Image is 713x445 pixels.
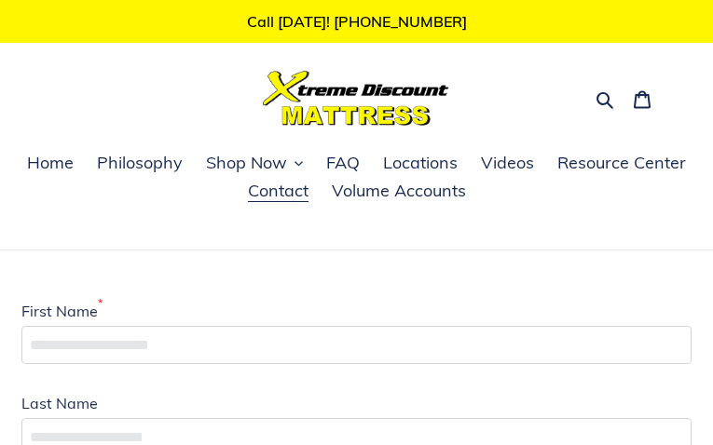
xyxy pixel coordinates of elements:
span: Contact [248,180,309,202]
a: Videos [472,150,543,178]
label: Last Name [21,392,98,414]
a: Philosophy [88,150,192,178]
a: Locations [374,150,467,178]
button: Shop Now [197,150,312,178]
a: Contact [239,178,318,206]
span: Home [27,152,74,174]
span: Shop Now [206,152,287,174]
span: Locations [383,152,458,174]
a: Resource Center [548,150,695,178]
a: Volume Accounts [322,178,475,206]
span: Videos [481,152,534,174]
span: Philosophy [97,152,183,174]
span: Volume Accounts [332,180,466,202]
a: FAQ [317,150,369,178]
img: Xtreme Discount Mattress [263,71,449,126]
label: First Name [21,300,103,322]
span: FAQ [326,152,360,174]
span: Resource Center [557,152,686,174]
a: Home [18,150,83,178]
